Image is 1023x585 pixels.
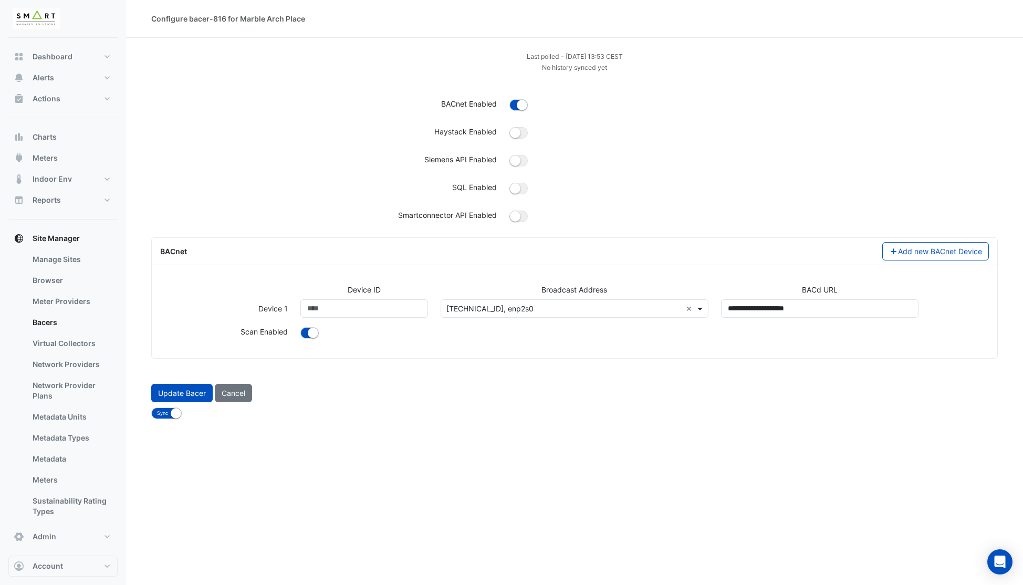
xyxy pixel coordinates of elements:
a: Sustainability Rating Types [24,490,118,522]
button: Update Bacer [151,384,213,402]
span: Clear [686,303,695,314]
span: Charts [33,132,57,142]
label: BACd URL [802,284,838,295]
label: Background scheduled scan enabled [241,326,288,337]
span: Account [33,561,63,571]
a: Virtual Collectors [24,333,118,354]
label: Siemens API Enabled [424,154,497,165]
app-icon: Reports [14,195,24,205]
label: Haystack Enabled [434,126,497,137]
span: Admin [33,531,56,542]
small: No history synced yet [542,64,607,71]
button: Admin [8,526,118,547]
app-icon: Alerts [14,72,24,83]
a: Metadata [24,448,118,469]
app-icon: Meters [14,153,24,163]
a: Bacers [24,312,118,333]
label: Device 1 [258,299,288,318]
app-icon: Dashboard [14,51,24,62]
button: Dashboard [8,46,118,67]
app-icon: Charts [14,132,24,142]
app-icon: Site Manager [14,233,24,244]
button: Account [8,556,118,577]
img: Company Logo [13,8,60,29]
a: Manage Sites [24,249,118,270]
a: Meter Providers [24,291,118,312]
button: Add new BACnet Device [882,242,989,260]
button: Alerts [8,67,118,88]
button: Indoor Env [8,169,118,190]
span: BACnet [160,247,187,256]
label: Device ID [348,284,381,295]
a: Metadata Types [24,427,118,448]
button: Charts [8,127,118,148]
span: Alerts [33,72,54,83]
app-icon: Actions [14,93,24,104]
button: Reports [8,190,118,211]
a: Browser [24,270,118,291]
ui-switch: Sync Bacer after update is applied [151,408,182,416]
a: Metadata Units [24,406,118,427]
span: Actions [33,93,60,104]
button: Actions [8,88,118,109]
button: Cancel [215,384,252,402]
small: Tue 02-Sep-2025 12:53 BST [527,53,623,60]
a: Network Providers [24,354,118,375]
label: SQL Enabled [452,182,497,193]
span: Dashboard [33,51,72,62]
div: Open Intercom Messenger [987,549,1012,574]
label: Smartconnector API Enabled [398,210,497,221]
app-icon: Admin [14,531,24,542]
span: Reports [33,195,61,205]
span: Site Manager [33,233,80,244]
label: Broadcast Address [541,284,607,295]
a: Network Provider Plans [24,375,118,406]
div: Site Manager [8,249,118,526]
label: BACnet Enabled [441,98,497,109]
div: Configure bacer-816 for Marble Arch Place [151,13,305,24]
a: Meters [24,469,118,490]
span: Indoor Env [33,174,72,184]
app-icon: Indoor Env [14,174,24,184]
button: Site Manager [8,228,118,249]
span: Meters [33,153,58,163]
button: Meters [8,148,118,169]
